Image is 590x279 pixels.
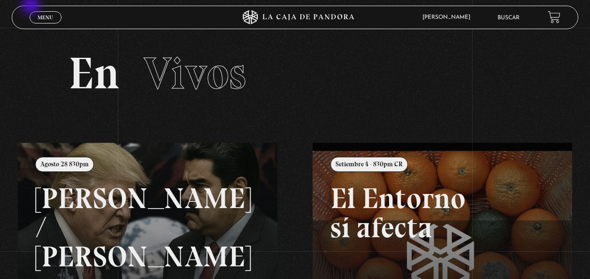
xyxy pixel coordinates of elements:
span: [PERSON_NAME] [418,15,480,20]
a: View your shopping cart [548,11,560,23]
a: Buscar [498,15,520,21]
span: Cerrar [35,23,57,29]
h2: En [69,51,521,96]
span: Vivos [144,46,246,100]
span: Menu [38,15,53,20]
